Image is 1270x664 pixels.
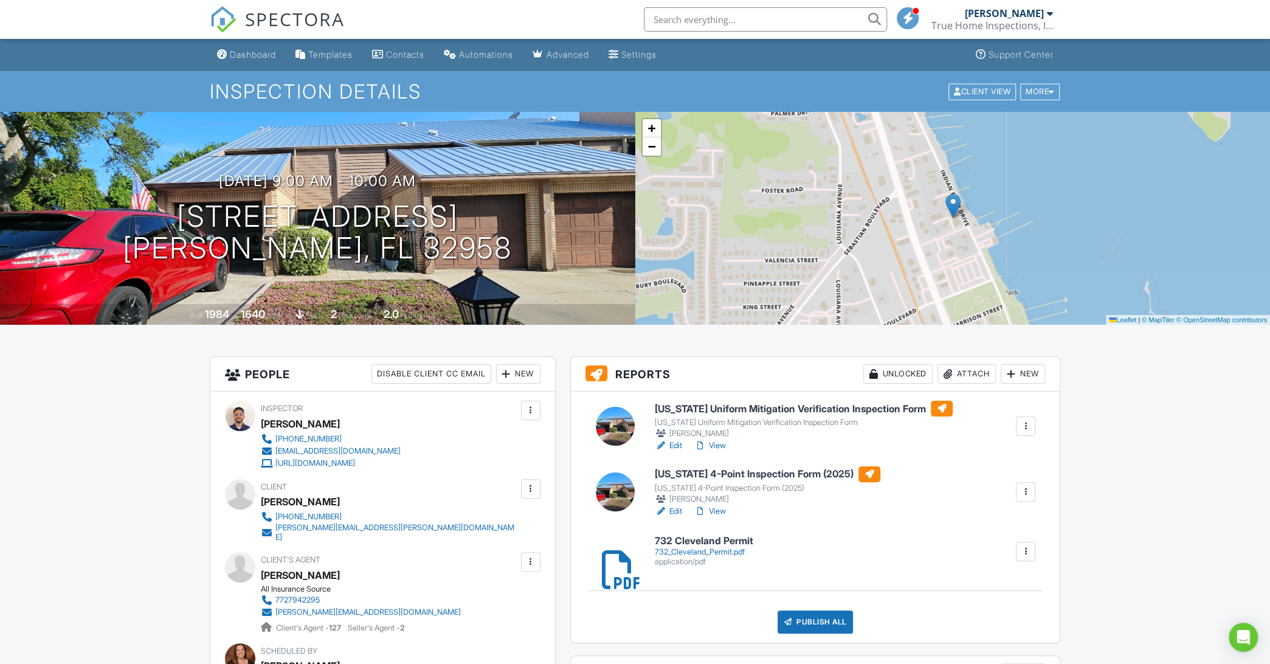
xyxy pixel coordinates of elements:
input: Search everything... [644,7,887,32]
span: Built [190,311,203,320]
div: Dashboard [230,49,276,60]
div: Templates [308,49,353,60]
div: 2.0 [384,308,399,320]
span: Client [261,482,287,491]
a: Contacts [367,44,429,66]
div: Disable Client CC Email [371,364,491,384]
span: | [1138,316,1140,323]
a: [PHONE_NUMBER] [261,511,518,523]
a: Automations (Basic) [439,44,518,66]
div: 1984 [205,308,229,320]
h6: 732 Cleveland Permit [655,536,753,547]
div: Publish All [778,610,854,634]
a: [US_STATE] Uniform Mitigation Verification Inspection Form [US_STATE] Uniform Mitigation Verifica... [655,401,953,440]
div: Support Center [989,49,1054,60]
strong: 2 [400,623,405,632]
a: Advanced [528,44,594,66]
div: Contacts [386,49,424,60]
h1: [STREET_ADDRESS] [PERSON_NAME], FL 32958 [123,201,512,265]
h3: People [210,357,555,392]
div: Automations [459,49,513,60]
a: [US_STATE] 4-Point Inspection Form (2025) [US_STATE] 4-Point Inspection Form (2025) [PERSON_NAME] [655,466,880,505]
a: [PERSON_NAME][EMAIL_ADDRESS][PERSON_NAME][DOMAIN_NAME] [261,523,518,542]
div: 2 [331,308,337,320]
a: View [694,505,726,517]
div: [URL][DOMAIN_NAME] [275,458,355,468]
a: Edit [655,505,682,517]
div: New [1001,364,1045,384]
div: Unlocked [863,364,933,384]
div: application/pdf [655,557,753,567]
a: Templates [291,44,357,66]
span: + [647,120,655,136]
div: True Home Inspections, Inc [931,19,1053,32]
div: Advanced [547,49,589,60]
a: [URL][DOMAIN_NAME] [261,457,401,469]
span: bathrooms [401,311,435,320]
a: © OpenStreetMap contributors [1176,316,1267,323]
a: [PHONE_NUMBER] [261,433,401,445]
span: Seller's Agent - [348,623,405,632]
span: sq. ft. [267,311,284,320]
div: [PERSON_NAME] [655,493,880,505]
div: Attach [937,364,996,384]
div: 1640 [241,308,265,320]
a: [EMAIL_ADDRESS][DOMAIN_NAME] [261,445,401,457]
div: [PERSON_NAME][EMAIL_ADDRESS][DOMAIN_NAME] [275,607,461,617]
a: SPECTORA [210,16,345,42]
a: © MapTiler [1142,316,1175,323]
span: SPECTORA [245,6,345,32]
div: 7727942295 [275,595,320,605]
div: [PERSON_NAME] [261,415,340,433]
a: Settings [604,44,661,66]
div: [PHONE_NUMBER] [275,512,342,522]
h3: [DATE] 9:00 am - 10:00 am [219,173,416,189]
a: Support Center [971,44,1058,66]
a: 732 Cleveland Permit 732_Cleveland_Permit.pdf application/pdf [655,536,753,567]
a: View [694,440,726,452]
a: Edit [655,440,682,452]
div: [PERSON_NAME] [965,7,1044,19]
a: 7727942295 [261,594,461,606]
h6: [US_STATE] 4-Point Inspection Form (2025) [655,466,880,482]
a: Zoom out [643,137,661,156]
div: [US_STATE] 4-Point Inspection Form (2025) [655,483,880,493]
div: 732_Cleveland_Permit.pdf [655,547,753,557]
span: Scheduled By [261,646,317,655]
div: [US_STATE] Uniform Mitigation Verification Inspection Form [655,418,953,427]
h3: Reports [571,357,1060,392]
span: Inspector [261,404,303,413]
a: [PERSON_NAME][EMAIL_ADDRESS][DOMAIN_NAME] [261,606,461,618]
span: − [647,139,655,154]
div: Client View [948,83,1016,100]
strong: 127 [329,623,341,632]
div: [PERSON_NAME] [261,566,340,584]
div: [PERSON_NAME] [261,493,340,511]
div: New [496,364,540,384]
a: Leaflet [1109,316,1136,323]
span: Client's Agent [261,555,320,564]
a: Client View [947,86,1019,95]
span: bedrooms [339,311,372,320]
a: Zoom in [643,119,661,137]
div: [PERSON_NAME][EMAIL_ADDRESS][PERSON_NAME][DOMAIN_NAME] [275,523,518,542]
div: [EMAIL_ADDRESS][DOMAIN_NAME] [275,446,401,456]
span: Client's Agent - [276,623,343,632]
div: Settings [621,49,657,60]
img: Marker [945,193,961,218]
div: All Insurance Source [261,584,471,594]
img: The Best Home Inspection Software - Spectora [210,6,236,33]
span: slab [306,311,319,320]
div: [PHONE_NUMBER] [275,434,342,444]
div: More [1020,83,1060,100]
div: Open Intercom Messenger [1229,623,1258,652]
h6: [US_STATE] Uniform Mitigation Verification Inspection Form [655,401,953,417]
a: Dashboard [212,44,281,66]
div: [PERSON_NAME] [655,427,953,440]
h1: Inspection Details [210,81,1061,102]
